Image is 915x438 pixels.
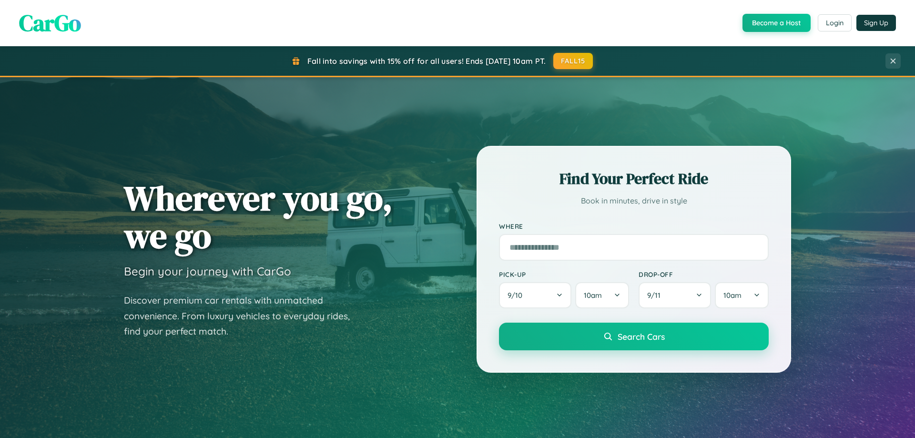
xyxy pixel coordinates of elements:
[124,179,393,255] h1: Wherever you go, we go
[584,291,602,300] span: 10am
[742,14,811,32] button: Become a Host
[499,222,769,230] label: Where
[499,270,629,278] label: Pick-up
[499,168,769,189] h2: Find Your Perfect Ride
[639,282,711,308] button: 9/11
[639,270,769,278] label: Drop-off
[499,194,769,208] p: Book in minutes, drive in style
[715,282,769,308] button: 10am
[499,323,769,350] button: Search Cars
[508,291,527,300] span: 9 / 10
[499,282,571,308] button: 9/10
[818,14,852,31] button: Login
[19,7,81,39] span: CarGo
[618,331,665,342] span: Search Cars
[856,15,896,31] button: Sign Up
[124,264,291,278] h3: Begin your journey with CarGo
[575,282,629,308] button: 10am
[647,291,665,300] span: 9 / 11
[124,293,362,339] p: Discover premium car rentals with unmatched convenience. From luxury vehicles to everyday rides, ...
[723,291,742,300] span: 10am
[553,53,593,69] button: FALL15
[307,56,546,66] span: Fall into savings with 15% off for all users! Ends [DATE] 10am PT.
